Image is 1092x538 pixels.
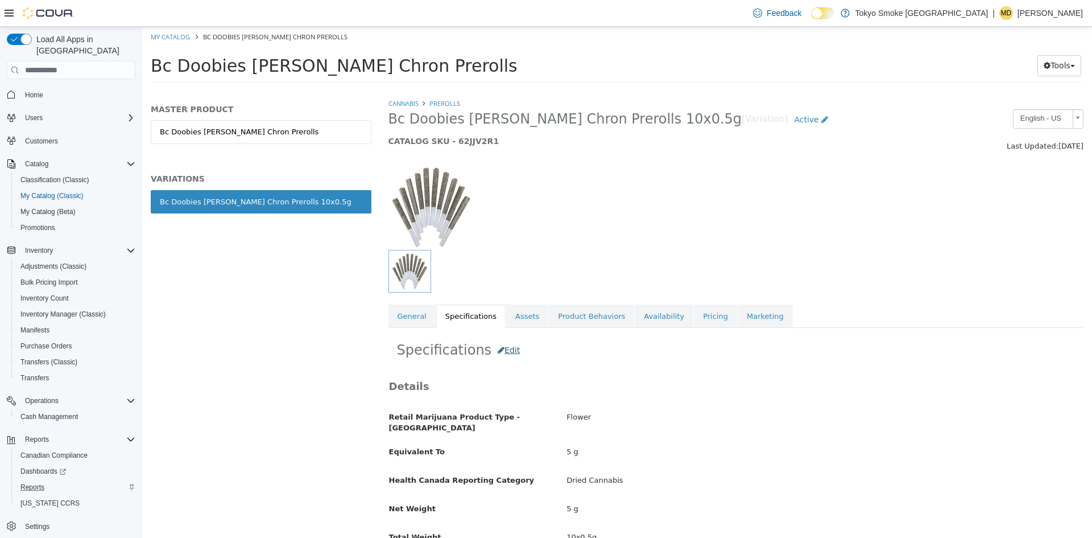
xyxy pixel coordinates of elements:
button: My Catalog (Classic) [11,188,140,204]
span: Promotions [20,223,55,232]
span: Customers [20,134,135,148]
span: Total Weight [247,506,299,515]
span: Inventory [20,244,135,257]
span: Users [20,111,135,125]
a: [US_STATE] CCRS [16,496,84,510]
button: Manifests [11,322,140,338]
button: Reports [20,433,53,446]
a: Assets [364,278,406,302]
span: Inventory Count [16,291,135,305]
button: Bulk Pricing Import [11,274,140,290]
a: Availability [493,278,551,302]
span: Reports [20,433,135,446]
button: Transfers (Classic) [11,354,140,370]
p: [PERSON_NAME] [1017,6,1083,20]
span: Purchase Orders [16,339,135,353]
span: Transfers (Classic) [20,358,77,367]
p: | [992,6,995,20]
span: Bulk Pricing Import [16,276,135,289]
button: Catalog [20,157,53,171]
span: My Catalog (Classic) [16,189,135,203]
span: Transfers (Classic) [16,355,135,369]
input: Dark Mode [811,7,835,19]
span: Users [25,113,43,122]
button: Customers [2,133,140,149]
span: Reports [20,483,44,492]
a: Promotions [16,221,60,235]
span: Catalog [20,157,135,171]
span: [DATE] [916,115,941,124]
span: Canadian Compliance [20,451,88,460]
span: Inventory Count [20,294,69,303]
button: Transfers [11,370,140,386]
span: Feedback [767,7,801,19]
span: Bc Doobies [PERSON_NAME] Chron Prerolls [61,6,205,14]
h5: MASTER PRODUCT [9,77,229,88]
button: Operations [20,394,63,408]
button: Adjustments (Classic) [11,258,140,274]
span: Last Updated: [864,115,916,124]
span: Promotions [16,221,135,235]
button: Tools [895,28,939,50]
a: Cannabis [246,72,276,81]
span: [US_STATE] CCRS [20,499,80,508]
button: Operations [2,393,140,409]
span: Inventory Manager (Classic) [16,307,135,321]
a: Transfers [16,371,53,385]
div: 5 g [416,416,949,436]
button: Inventory [20,244,57,257]
a: Transfers (Classic) [16,355,82,369]
a: Settings [20,520,54,533]
a: Pricing [552,278,595,302]
a: Classification (Classic) [16,173,94,187]
span: Cash Management [20,412,78,421]
a: Bulk Pricing Import [16,276,82,289]
span: Adjustments (Classic) [20,262,86,271]
button: [US_STATE] CCRS [11,495,140,511]
span: Cash Management [16,410,135,424]
span: Dashboards [16,465,135,478]
h5: CATALOG SKU - 62JJV2R1 [246,109,763,120]
button: Catalog [2,156,140,172]
a: Inventory Manager (Classic) [16,307,110,321]
span: Reports [25,435,49,444]
span: My Catalog (Beta) [20,207,76,216]
span: Manifests [16,323,135,337]
span: Bulk Pricing Import [20,278,78,287]
a: Cash Management [16,410,82,424]
a: Purchase Orders [16,339,77,353]
span: Bc Doobies [PERSON_NAME] Chron Prerolls 10x0.5g [246,84,600,101]
span: Classification (Classic) [20,175,89,184]
div: Misha Degtiarev [999,6,1013,20]
button: Users [20,111,47,125]
span: Classification (Classic) [16,173,135,187]
div: Dried Cannabis [416,444,949,464]
a: Marketing [595,278,651,302]
a: Home [20,88,48,102]
button: Inventory [2,243,140,258]
button: Reports [2,432,140,447]
img: 150 [246,138,332,223]
span: Reports [16,480,135,494]
a: Adjustments (Classic) [16,260,91,273]
a: Manifests [16,323,54,337]
a: English - US [871,83,941,102]
button: Classification (Classic) [11,172,140,188]
span: Retail Marijuana Product Type - [GEOGRAPHIC_DATA] [247,386,378,406]
span: Transfers [20,373,49,383]
span: Settings [25,522,49,531]
span: English - US [871,83,926,101]
a: My Catalog (Beta) [16,205,80,219]
button: Reports [11,479,140,495]
span: Settings [20,519,135,533]
span: Inventory [25,246,53,255]
span: Load All Apps in [GEOGRAPHIC_DATA] [32,34,135,56]
span: Manifests [20,326,49,335]
span: Washington CCRS [16,496,135,510]
span: Health Canada Reporting Category [247,449,392,458]
a: General [246,278,293,302]
a: Dashboards [11,463,140,479]
a: Canadian Compliance [16,449,92,462]
span: Net Weight [247,478,293,486]
button: Canadian Compliance [11,447,140,463]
